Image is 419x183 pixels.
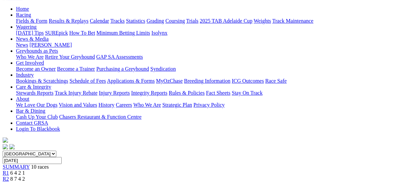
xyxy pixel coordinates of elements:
a: Statistics [126,18,145,24]
a: Chasers Restaurant & Function Centre [59,114,141,120]
a: ICG Outcomes [232,78,264,84]
a: Race Safe [265,78,286,84]
a: Schedule of Fees [69,78,106,84]
a: Calendar [90,18,109,24]
a: R2 [3,176,9,182]
img: facebook.svg [3,144,8,149]
a: GAP SA Assessments [96,54,143,60]
a: Greyhounds as Pets [16,48,58,54]
a: Isolynx [151,30,167,36]
a: Home [16,6,29,12]
a: Become an Owner [16,66,56,72]
a: Vision and Values [59,102,97,108]
a: R1 [3,170,9,176]
a: Injury Reports [99,90,130,96]
a: Bar & Dining [16,108,45,114]
a: How To Bet [69,30,95,36]
a: Careers [116,102,132,108]
img: logo-grsa-white.png [3,137,8,143]
a: Fields & Form [16,18,47,24]
img: twitter.svg [9,144,15,149]
div: Industry [16,78,416,84]
a: Trials [186,18,198,24]
a: MyOzChase [156,78,183,84]
a: Racing [16,12,31,18]
a: Fact Sheets [206,90,230,96]
div: Get Involved [16,66,416,72]
a: Grading [147,18,164,24]
a: Who We Are [16,54,44,60]
a: Become a Trainer [57,66,95,72]
a: Strategic Plan [162,102,192,108]
a: Bookings & Scratchings [16,78,68,84]
a: SUREpick [45,30,68,36]
span: 6 4 2 1 [10,170,25,176]
a: Rules & Policies [169,90,205,96]
a: Login To Blackbook [16,126,60,132]
a: Applications & Forms [107,78,155,84]
a: History [98,102,114,108]
a: Coursing [165,18,185,24]
a: Industry [16,72,34,78]
a: We Love Our Dogs [16,102,57,108]
span: 10 races [31,164,49,170]
a: Tracks [110,18,125,24]
div: Greyhounds as Pets [16,54,416,60]
span: 8 7 4 2 [10,176,25,182]
a: Syndication [150,66,176,72]
div: News & Media [16,42,416,48]
a: [DATE] Tips [16,30,44,36]
a: Who We Are [133,102,161,108]
a: Retire Your Greyhound [45,54,95,60]
a: Breeding Information [184,78,230,84]
a: Privacy Policy [193,102,225,108]
a: About [16,96,29,102]
a: Track Maintenance [272,18,313,24]
div: Bar & Dining [16,114,416,120]
a: Results & Replays [49,18,88,24]
a: Cash Up Your Club [16,114,58,120]
a: [PERSON_NAME] [29,42,72,48]
a: Contact GRSA [16,120,48,126]
a: Get Involved [16,60,44,66]
div: Care & Integrity [16,90,416,96]
a: News & Media [16,36,49,42]
div: Racing [16,18,416,24]
a: Integrity Reports [131,90,167,96]
a: Stewards Reports [16,90,53,96]
a: Weights [254,18,271,24]
a: 2025 TAB Adelaide Cup [200,18,252,24]
a: Stay On Track [232,90,262,96]
a: Wagering [16,24,37,30]
input: Select date [3,157,62,164]
a: SUMMARY [3,164,30,170]
div: Wagering [16,30,416,36]
a: News [16,42,28,48]
div: About [16,102,416,108]
a: Minimum Betting Limits [96,30,150,36]
a: Purchasing a Greyhound [96,66,149,72]
a: Track Injury Rebate [55,90,97,96]
a: Care & Integrity [16,84,51,90]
